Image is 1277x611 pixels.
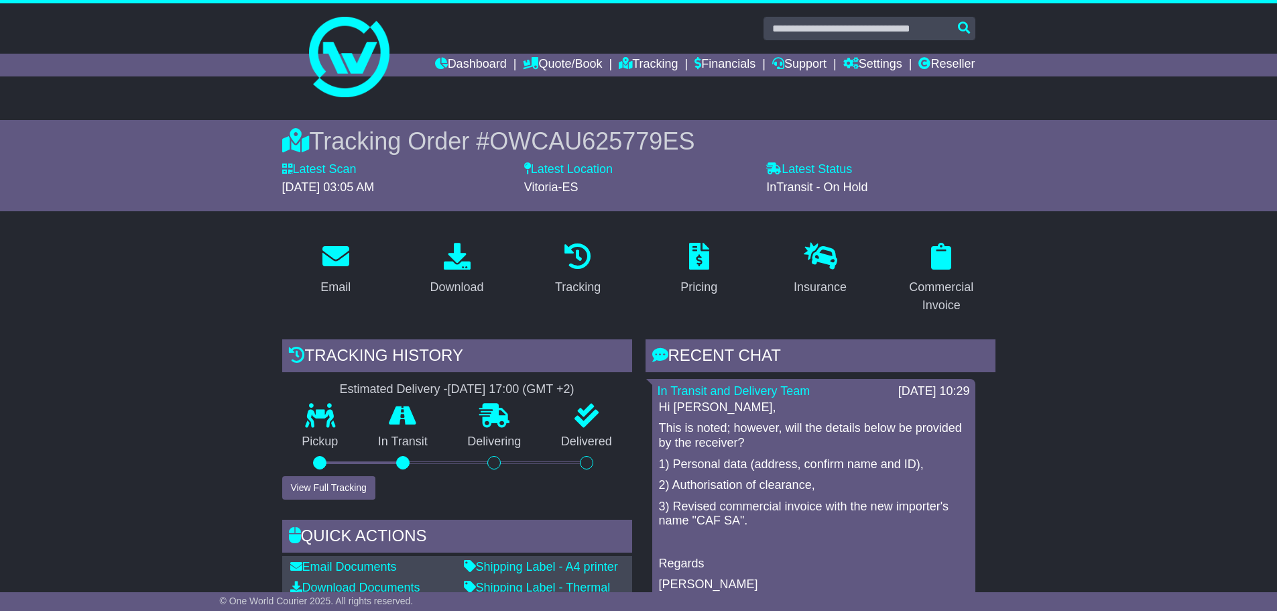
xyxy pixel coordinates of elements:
[320,278,351,296] div: Email
[896,278,987,315] div: Commercial Invoice
[489,127,694,155] span: OWCAU625779ES
[464,560,618,573] a: Shipping Label - A4 printer
[843,54,902,76] a: Settings
[448,435,542,449] p: Delivering
[658,384,810,398] a: In Transit and Delivery Team
[524,180,579,194] span: Vitoria-ES
[546,238,609,301] a: Tracking
[282,127,995,156] div: Tracking Order #
[680,278,717,296] div: Pricing
[541,435,632,449] p: Delivered
[523,54,602,76] a: Quote/Book
[282,339,632,376] div: Tracking history
[772,54,827,76] a: Support
[282,162,357,177] label: Latest Scan
[435,54,507,76] a: Dashboard
[672,238,726,301] a: Pricing
[282,180,375,194] span: [DATE] 03:05 AM
[282,520,632,556] div: Quick Actions
[430,278,483,296] div: Download
[524,162,613,177] label: Latest Location
[646,339,995,376] div: RECENT CHAT
[766,162,852,177] label: Latest Status
[464,581,611,609] a: Shipping Label - Thermal printer
[358,435,448,449] p: In Transit
[659,500,969,529] p: 3) Revised commercial invoice with the new importer's name "CAF SA".
[694,54,755,76] a: Financials
[220,596,414,606] span: © One World Courier 2025. All rights reserved.
[555,278,601,296] div: Tracking
[794,278,847,296] div: Insurance
[659,400,969,415] p: Hi [PERSON_NAME],
[282,435,359,449] p: Pickup
[659,478,969,493] p: 2) Authorisation of clearance,
[785,238,855,301] a: Insurance
[659,557,969,571] p: Regards
[659,421,969,450] p: This is noted; however, will the details below be provided by the receiver?
[659,577,969,592] p: [PERSON_NAME]
[619,54,678,76] a: Tracking
[766,180,867,194] span: InTransit - On Hold
[282,476,375,500] button: View Full Tracking
[888,238,995,319] a: Commercial Invoice
[312,238,359,301] a: Email
[290,560,397,573] a: Email Documents
[282,382,632,397] div: Estimated Delivery -
[448,382,574,397] div: [DATE] 17:00 (GMT +2)
[421,238,492,301] a: Download
[898,384,970,399] div: [DATE] 10:29
[659,457,969,472] p: 1) Personal data (address, confirm name and ID),
[290,581,420,594] a: Download Documents
[918,54,975,76] a: Reseller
